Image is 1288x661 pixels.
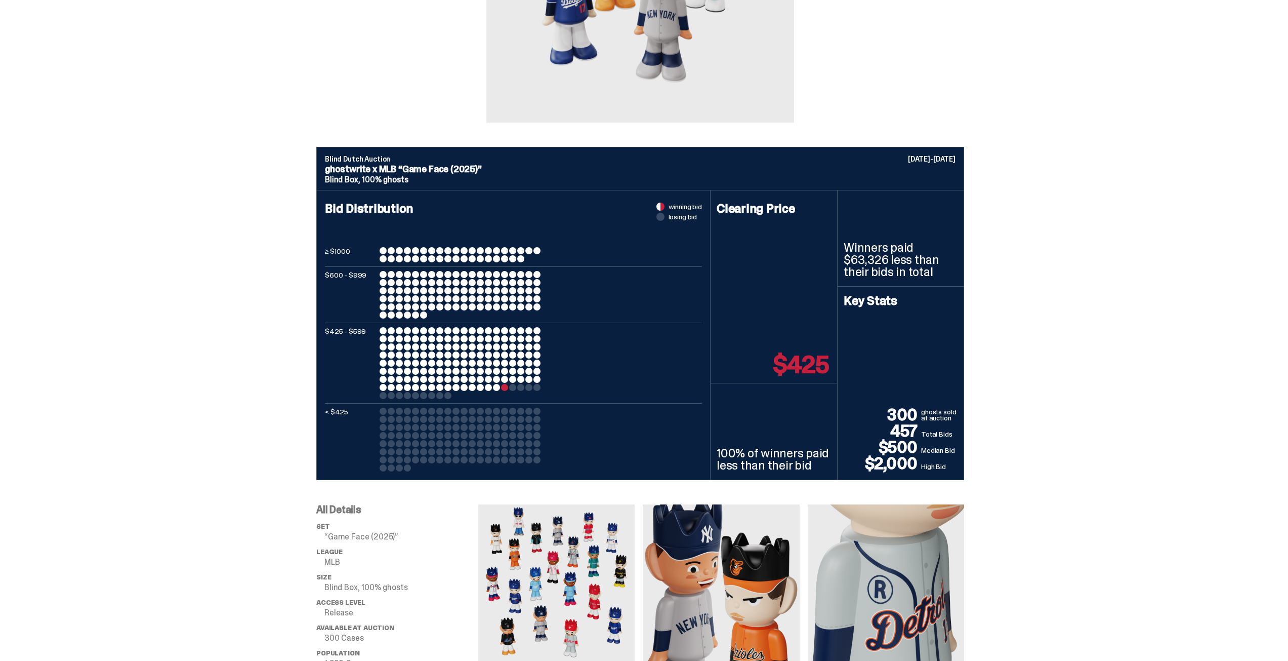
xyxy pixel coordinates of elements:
p: MLB [324,558,478,566]
p: ghostwrite x MLB “Game Face (2025)” [325,165,955,174]
p: ≥ $1000 [325,247,376,262]
p: 457 [844,423,921,439]
h4: Clearing Price [717,203,831,215]
p: ghosts sold at auction [921,409,958,423]
span: losing bid [669,213,697,220]
p: Blind Dutch Auction [325,155,955,163]
h4: Key Stats [844,295,958,307]
p: $500 [844,439,921,455]
p: $600 - $999 [325,271,376,319]
p: 100% of winners paid less than their bid [717,447,831,472]
span: Size [316,573,331,581]
span: Available at Auction [316,624,394,632]
p: Blind Box, 100% ghosts [324,584,478,592]
span: Population [316,649,359,657]
p: $425 - $599 [325,327,376,399]
p: $425 [773,353,829,377]
p: Release [324,609,478,617]
p: [DATE]-[DATE] [908,155,955,163]
img: media gallery image [643,504,799,661]
span: Access Level [316,598,365,607]
span: winning bid [669,203,702,210]
p: “Game Face (2025)” [324,533,478,541]
p: Winners paid $63,326 less than their bids in total [844,242,958,278]
p: All Details [316,504,478,515]
span: 100% ghosts [362,174,408,185]
img: media gallery image [808,504,964,661]
span: set [316,522,330,531]
h4: Bid Distribution [325,203,702,247]
p: High Bid [921,461,958,472]
p: Median Bid [921,445,958,455]
p: < $425 [325,408,376,472]
p: 300 Cases [324,634,478,642]
img: media gallery image [478,504,635,661]
span: Blind Box, [325,174,360,185]
p: $2,000 [844,455,921,472]
span: League [316,548,343,556]
p: 300 [844,407,921,423]
p: Total Bids [921,429,958,439]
